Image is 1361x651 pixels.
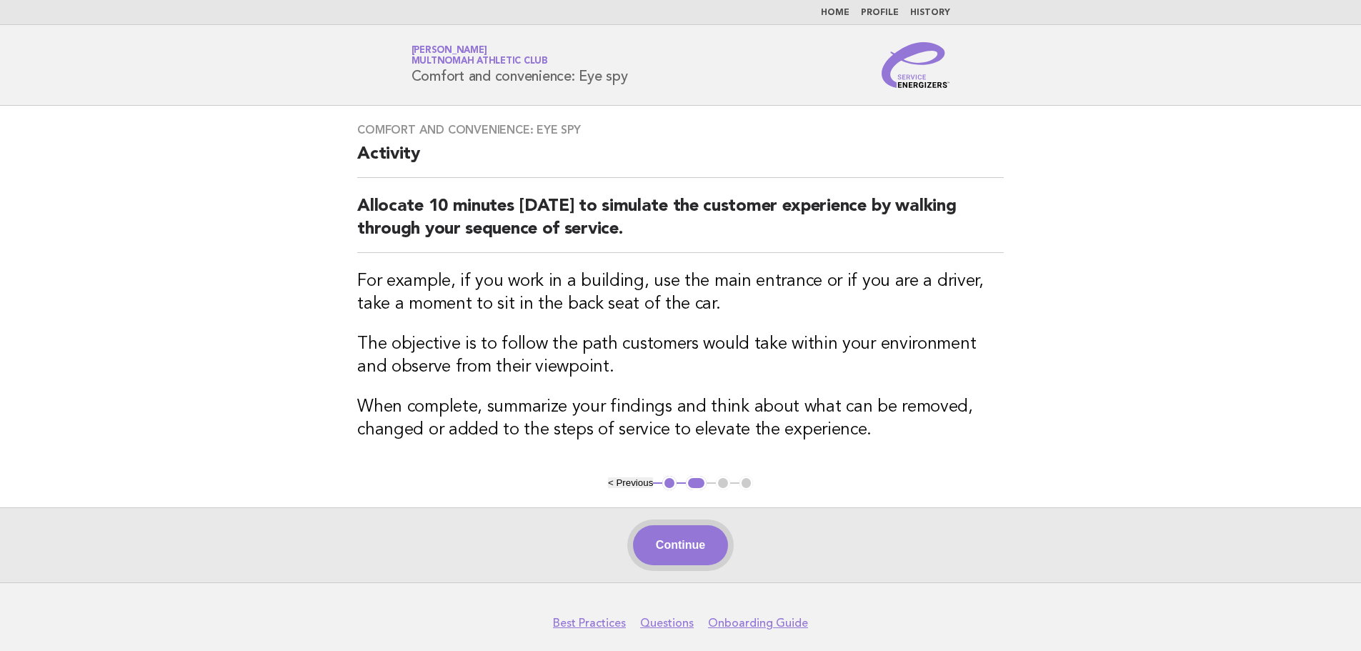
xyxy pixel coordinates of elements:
[412,46,628,84] h1: Comfort and convenience: Eye spy
[412,46,548,66] a: [PERSON_NAME]Multnomah Athletic Club
[633,525,728,565] button: Continue
[357,333,1004,379] h3: The objective is to follow the path customers would take within your environment and observe from...
[662,476,677,490] button: 1
[861,9,899,17] a: Profile
[357,396,1004,442] h3: When complete, summarize your findings and think about what can be removed, changed or added to t...
[553,616,626,630] a: Best Practices
[910,9,950,17] a: History
[821,9,849,17] a: Home
[357,143,1004,178] h2: Activity
[686,476,707,490] button: 2
[708,616,808,630] a: Onboarding Guide
[882,42,950,88] img: Service Energizers
[412,57,548,66] span: Multnomah Athletic Club
[357,123,1004,137] h3: Comfort and convenience: Eye spy
[608,477,653,488] button: < Previous
[357,195,1004,253] h2: Allocate 10 minutes [DATE] to simulate the customer experience by walking through your sequence o...
[640,616,694,630] a: Questions
[357,270,1004,316] h3: For example, if you work in a building, use the main entrance or if you are a driver, take a mome...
